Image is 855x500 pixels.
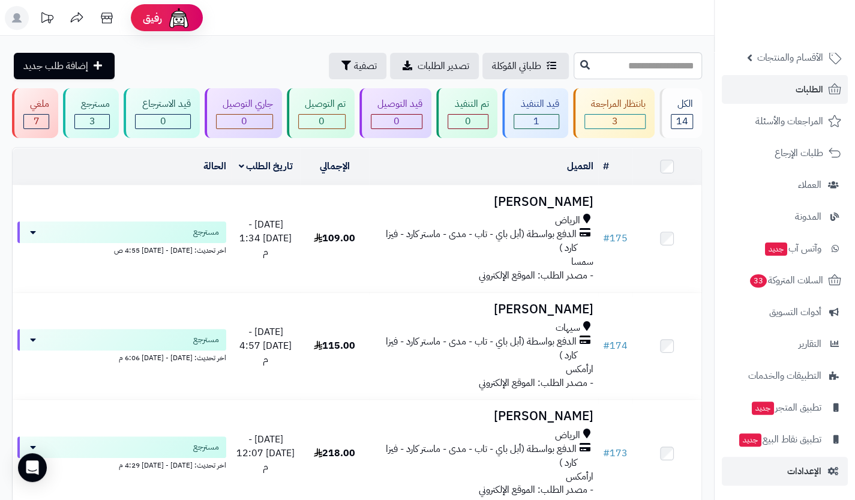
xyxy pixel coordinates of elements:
span: # [603,339,610,353]
a: #173 [603,446,628,460]
span: مسترجع [193,334,219,346]
span: 14 [676,114,688,128]
a: الإجمالي [320,159,350,173]
a: الكل14 [657,88,704,138]
span: التطبيقات والخدمات [748,367,821,384]
span: الإعدادات [787,463,821,480]
span: 0 [160,114,166,128]
div: جاري التوصيل [216,97,273,111]
a: الحالة [203,159,226,173]
a: التطبيقات والخدمات [722,361,848,390]
div: اخر تحديث: [DATE] - [DATE] 6:06 م [17,351,226,363]
a: السلات المتروكة33 [722,266,848,295]
span: أدوات التسويق [769,304,821,321]
span: سيهات [556,321,580,335]
span: الدفع بواسطة (أبل باي - تاب - مدى - ماستر كارد - فيزا كارد ) [374,335,577,363]
td: - مصدر الطلب: الموقع الإلكتروني [369,185,598,292]
span: جديد [765,242,787,256]
span: جديد [752,402,774,415]
div: 3 [75,115,109,128]
div: 0 [448,115,488,128]
div: 3 [585,115,645,128]
span: تطبيق المتجر [751,399,821,416]
span: العملاء [798,176,821,193]
span: [DATE] - [DATE] 4:57 م [239,325,292,367]
span: 218.00 [314,446,355,460]
span: المدونة [795,208,821,225]
span: تطبيق نقاط البيع [738,431,821,448]
div: 1 [514,115,558,128]
a: العميل [567,159,593,173]
span: # [603,231,610,245]
a: إضافة طلب جديد [14,53,115,79]
span: 3 [89,114,95,128]
a: الإعدادات [722,457,848,486]
span: ارأمكس [566,362,593,376]
span: طلبات الإرجاع [775,145,823,161]
div: 0 [371,115,422,128]
div: ملغي [23,97,49,111]
span: الدفع بواسطة (أبل باي - تاب - مدى - ماستر كارد - فيزا كارد ) [374,442,577,470]
div: 0 [136,115,190,128]
span: 0 [465,114,471,128]
span: الرياض [555,429,580,442]
span: التقارير [799,336,821,352]
a: تحديثات المنصة [32,6,62,33]
span: 3 [612,114,618,128]
img: logo-2.png [773,10,844,35]
span: [DATE] - [DATE] 12:07 م [236,432,295,474]
a: تاريخ الطلب [238,159,293,173]
a: المراجعات والأسئلة [722,107,848,136]
span: ارأمكس [566,469,593,484]
a: قيد الاسترجاع 0 [121,88,202,138]
a: #175 [603,231,628,245]
span: 0 [394,114,400,128]
div: قيد التوصيل [371,97,422,111]
div: اخر تحديث: [DATE] - [DATE] 4:55 ص [17,243,226,256]
button: تصفية [329,53,386,79]
span: 7 [34,114,40,128]
a: طلبات الإرجاع [722,139,848,167]
span: الأقسام والمنتجات [757,49,823,66]
span: [DATE] - [DATE] 1:34 م [239,217,292,259]
div: تم التوصيل [298,97,346,111]
span: 0 [319,114,325,128]
h3: [PERSON_NAME] [374,303,593,316]
a: أدوات التسويق [722,298,848,327]
a: تطبيق المتجرجديد [722,393,848,422]
a: تم التنفيذ 0 [434,88,500,138]
span: الدفع بواسطة (أبل باي - تاب - مدى - ماستر كارد - فيزا كارد ) [374,227,577,255]
span: السلات المتروكة [749,272,823,289]
span: 0 [241,114,247,128]
span: المراجعات والأسئلة [755,113,823,130]
a: ملغي 7 [10,88,61,138]
div: قيد الاسترجاع [135,97,190,111]
div: تم التنفيذ [448,97,488,111]
h3: [PERSON_NAME] [374,195,593,209]
a: وآتس آبجديد [722,234,848,263]
span: مسترجع [193,226,219,238]
span: طلباتي المُوكلة [492,59,541,73]
span: مسترجع [193,441,219,453]
div: الكل [671,97,693,111]
a: الطلبات [722,75,848,104]
div: مسترجع [74,97,110,111]
span: تصدير الطلبات [418,59,469,73]
a: طلباتي المُوكلة [482,53,569,79]
a: #174 [603,339,628,353]
span: وآتس آب [764,240,821,257]
h3: [PERSON_NAME] [374,409,593,423]
span: رفيق [143,11,162,25]
a: تطبيق نقاط البيعجديد [722,425,848,454]
span: سمسا [571,255,593,269]
span: 1 [533,114,539,128]
span: # [603,446,610,460]
span: 109.00 [314,231,355,245]
div: 0 [217,115,272,128]
img: ai-face.png [167,6,191,30]
a: التقارير [722,330,848,358]
a: قيد التوصيل 0 [357,88,434,138]
td: - مصدر الطلب: الموقع الإلكتروني [369,293,598,400]
a: مسترجع 3 [61,88,121,138]
span: 115.00 [314,339,355,353]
